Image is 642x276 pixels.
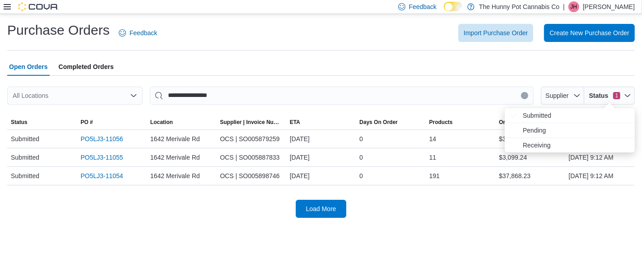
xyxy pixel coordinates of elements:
span: Feedback [130,28,157,37]
div: $3,099.24 [495,148,565,166]
span: Completed Orders [59,58,114,76]
div: [DATE] [286,167,356,185]
div: [DATE] [286,130,356,148]
button: Status [7,115,77,129]
p: [PERSON_NAME] [583,1,635,12]
button: ETA [286,115,356,129]
span: 0 [359,152,363,163]
button: Clear input [521,92,528,99]
div: Location [150,119,173,126]
span: Products [429,119,453,126]
div: [DATE] 9:12 AM [565,148,635,166]
button: Products [426,115,495,129]
a: PO5LJ3-11056 [80,133,123,144]
span: Feedback [409,2,437,11]
p: The Hunny Pot Cannabis Co [479,1,559,12]
button: Order Total [495,115,565,129]
span: Open Orders [9,58,48,76]
span: Status [11,119,28,126]
span: ETA [290,119,300,126]
div: Jesse Hughes [568,1,579,12]
button: Open list of options [130,92,137,99]
li: Pending [505,123,635,138]
a: Feedback [115,24,161,42]
button: Days On Order [356,115,425,129]
span: Import Purchase Order [464,28,528,37]
p: | [563,1,565,12]
span: 1 active filters [613,92,620,99]
h1: Purchase Orders [7,21,110,39]
button: Location [147,115,216,129]
span: Submitted [11,152,39,163]
a: PO5LJ3-11054 [80,170,123,181]
span: Create New Purchase Order [549,28,629,37]
div: OCS | SO005898746 [216,167,286,185]
button: Load More [296,200,346,218]
button: Supplier [541,87,584,105]
span: Supplier [545,92,568,99]
div: [DATE] [286,148,356,166]
span: 0 [359,170,363,181]
span: JH [571,1,577,12]
input: This is a search bar. After typing your query, hit enter to filter the results lower in the page. [150,87,534,105]
span: 1642 Merivale Rd [150,152,200,163]
span: 0 [359,133,363,144]
span: 11 [429,152,437,163]
span: Load More [306,204,336,213]
span: PO # [80,119,93,126]
span: 1642 Merivale Rd [150,133,200,144]
span: Supplier | Invoice Number [220,119,282,126]
button: Create New Purchase Order [544,24,635,42]
span: Pending [523,125,629,136]
span: 1642 Merivale Rd [150,170,200,181]
span: Order Total [499,119,528,126]
span: Submitted [11,170,39,181]
input: Dark Mode [444,2,463,11]
li: Receiving [505,138,635,152]
li: Submitted [505,108,635,123]
span: 14 [429,133,437,144]
div: OCS | SO005879259 [216,130,286,148]
span: Submitted [11,133,39,144]
button: Import Purchase Order [458,24,533,42]
div: $3,611.04 [495,130,565,148]
img: Cova [18,2,59,11]
button: Supplier | Invoice Number [216,115,286,129]
span: Status [588,91,609,100]
span: 191 [429,170,440,181]
button: PO # [77,115,146,129]
button: Status1 active filters [584,87,635,105]
a: PO5LJ3-11055 [80,152,123,163]
span: Submitted [523,110,629,121]
span: Days On Order [359,119,398,126]
div: [DATE] 9:12 AM [565,167,635,185]
div: $37,868.23 [495,167,565,185]
span: Receiving [523,140,629,151]
ul: Status [505,108,635,152]
div: OCS | SO005887833 [216,148,286,166]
